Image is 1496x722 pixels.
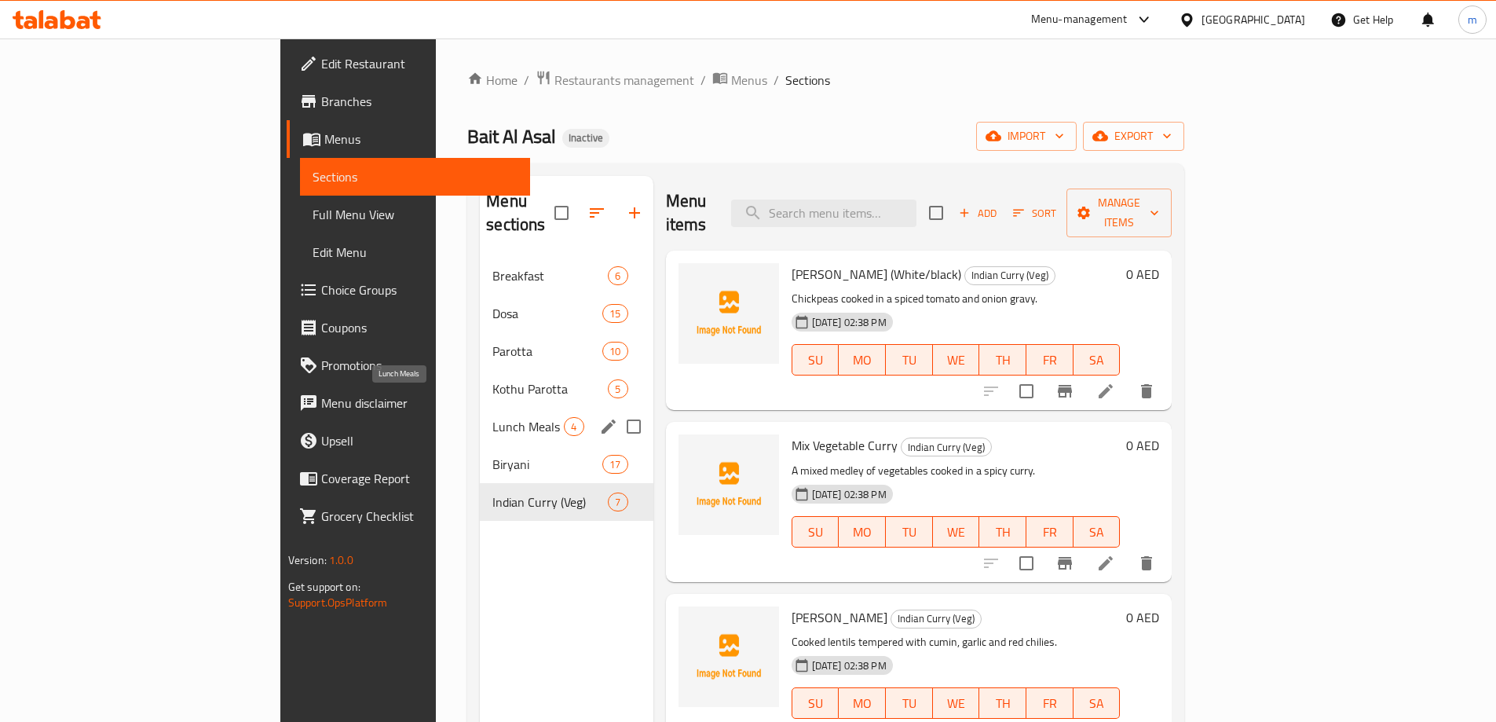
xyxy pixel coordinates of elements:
button: SA [1074,344,1121,376]
div: Indian Curry (Veg) [891,610,982,629]
a: Choice Groups [287,271,530,309]
div: items [608,379,627,398]
span: Get support on: [288,577,360,597]
img: Dal Fry [679,607,779,707]
span: 17 [603,457,627,472]
button: MO [839,344,886,376]
div: [GEOGRAPHIC_DATA] [1202,11,1305,28]
span: [DATE] 02:38 PM [806,315,893,330]
span: Sort sections [578,194,616,232]
div: Dosa15 [480,295,653,332]
button: FR [1026,344,1074,376]
button: TU [886,344,933,376]
a: Grocery Checklist [287,497,530,535]
a: Menus [712,70,767,90]
span: 6 [609,269,627,284]
button: delete [1128,372,1165,410]
button: Add [953,201,1003,225]
h6: 0 AED [1126,607,1159,629]
div: Biryani17 [480,445,653,483]
span: TH [986,349,1020,372]
div: Kothu Parotta5 [480,370,653,408]
span: WE [939,349,974,372]
span: SA [1080,692,1114,715]
div: Parotta10 [480,332,653,370]
a: Menus [287,120,530,158]
span: TU [892,692,927,715]
button: delete [1128,544,1165,582]
span: Select all sections [545,196,578,229]
div: Indian Curry (Veg) [901,438,992,456]
li: / [774,71,779,90]
button: SU [792,687,839,719]
button: Manage items [1066,189,1172,237]
button: FR [1026,687,1074,719]
span: Choice Groups [321,280,518,299]
span: MO [845,349,880,372]
span: Full Menu View [313,205,518,224]
a: Edit menu item [1096,382,1115,401]
a: Upsell [287,422,530,460]
span: Menu disclaimer [321,394,518,412]
div: items [564,417,583,436]
img: Channa Masala (White/black) [679,263,779,364]
a: Coverage Report [287,460,530,497]
span: Indian Curry (Veg) [965,266,1055,284]
div: Kothu Parotta [492,379,608,398]
a: Menu disclaimer [287,384,530,422]
h6: 0 AED [1126,434,1159,456]
button: Add section [616,194,653,232]
nav: Menu sections [480,251,653,527]
span: TU [892,521,927,544]
input: search [731,200,916,227]
span: 5 [609,382,627,397]
span: import [989,126,1064,146]
span: Dosa [492,304,602,323]
button: MO [839,516,886,548]
button: SA [1074,687,1121,719]
div: Lunch Meals4edit [480,408,653,445]
span: Menus [731,71,767,90]
button: export [1083,122,1184,151]
span: Add item [953,201,1003,225]
span: Select section [920,196,953,229]
span: Indian Curry (Veg) [891,610,981,628]
button: TH [979,687,1026,719]
span: Upsell [321,431,518,450]
span: [PERSON_NAME] (White/black) [792,262,961,286]
span: Breakfast [492,266,608,285]
div: Breakfast6 [480,257,653,295]
button: WE [933,344,980,376]
img: Mix Vegetable Curry [679,434,779,535]
span: FR [1033,692,1067,715]
span: 15 [603,306,627,321]
span: Sections [785,71,830,90]
div: Indian Curry (Veg)7 [480,483,653,521]
button: TU [886,687,933,719]
button: TH [979,344,1026,376]
button: TU [886,516,933,548]
span: WE [939,521,974,544]
span: Coverage Report [321,469,518,488]
button: MO [839,687,886,719]
div: Menu-management [1031,10,1128,29]
h2: Menu items [666,189,713,236]
span: 4 [565,420,583,434]
span: 10 [603,344,627,359]
span: Inactive [562,131,609,145]
div: items [602,455,627,474]
a: Branches [287,82,530,120]
span: Lunch Meals [492,417,564,436]
span: SA [1080,349,1114,372]
span: Menus [324,130,518,148]
span: Parotta [492,342,602,361]
span: Manage items [1079,193,1159,233]
span: Version: [288,550,327,570]
span: Biryani [492,455,602,474]
span: TH [986,692,1020,715]
span: Branches [321,92,518,111]
a: Restaurants management [536,70,694,90]
a: Promotions [287,346,530,384]
span: Edit Restaurant [321,54,518,73]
